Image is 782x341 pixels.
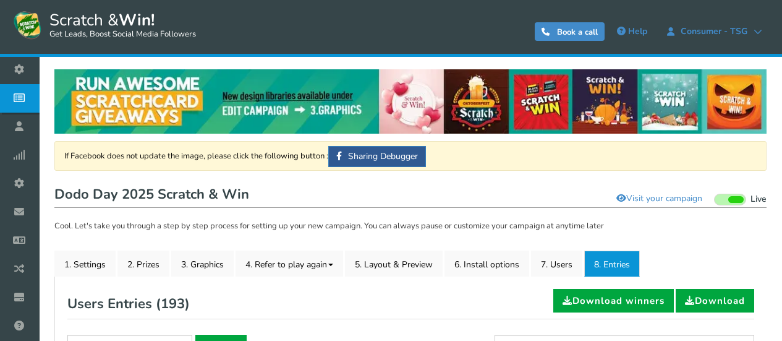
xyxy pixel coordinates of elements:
[12,9,43,40] img: Scratch and Win
[553,289,674,313] a: Download winners
[119,9,155,31] strong: Win!
[345,251,443,277] a: 5. Layout & Preview
[531,251,582,277] a: 7. Users
[54,183,767,208] h1: Dodo Day 2025 Scratch & Win
[584,251,640,277] a: 8. Entries
[49,30,196,40] small: Get Leads, Boost Social Media Followers
[43,9,196,40] span: Scratch &
[611,22,653,41] a: Help
[608,188,710,209] a: Visit your campaign
[67,289,190,319] h2: Users Entries ( )
[12,9,196,40] a: Scratch &Win! Get Leads, Boost Social Media Followers
[54,220,767,233] p: Cool. Let's take you through a step by step process for setting up your new campaign. You can alw...
[54,69,767,134] img: festival-poster-2020.webp
[236,251,343,277] a: 4. Refer to play again
[444,251,529,277] a: 6. Install options
[117,251,169,277] a: 2. Prizes
[557,27,598,38] span: Book a call
[674,27,754,37] span: Consumer - TSG
[535,22,605,41] a: Book a call
[328,146,426,167] a: Sharing Debugger
[54,141,767,171] div: If Facebook does not update the image, please click the following button :
[161,295,185,313] span: 193
[171,251,234,277] a: 3. Graphics
[730,289,782,341] iframe: LiveChat chat widget
[676,289,754,313] a: Download
[628,25,647,37] span: Help
[54,251,116,277] a: 1. Settings
[750,194,767,205] span: Live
